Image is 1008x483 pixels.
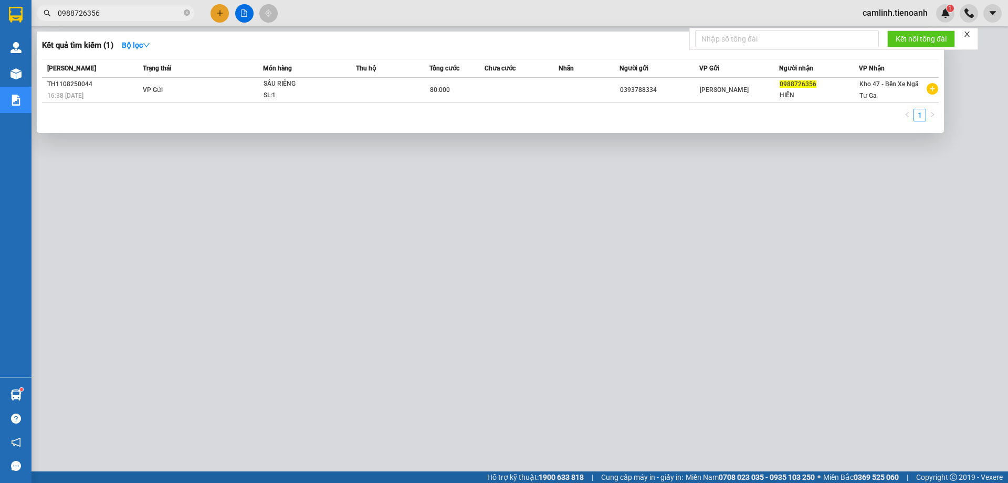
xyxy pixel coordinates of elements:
button: Bộ lọcdown [113,37,159,54]
button: right [926,109,939,121]
span: notification [11,437,21,447]
img: warehouse-icon [10,68,22,79]
span: Chưa cước [485,65,516,72]
strong: Bộ lọc [122,41,150,49]
span: close [963,30,971,38]
img: logo-vxr [9,7,23,23]
span: Người gửi [619,65,648,72]
div: SẦU RIÊNG [264,78,342,90]
button: Kết nối tổng đài [887,30,955,47]
span: VP Nhận [859,65,885,72]
span: Món hàng [263,65,292,72]
span: plus-circle [927,83,938,95]
input: Nhập số tổng đài [695,30,879,47]
img: warehouse-icon [10,389,22,400]
div: 0393788334 [620,85,699,96]
span: 16:38 [DATE] [47,92,83,99]
span: 0988726356 [780,80,816,88]
span: down [143,42,150,49]
a: 1 [914,109,926,121]
div: SL: 1 [264,90,342,101]
span: [PERSON_NAME] [700,86,749,94]
span: message [11,461,21,471]
span: Kho 47 - Bến Xe Ngã Tư Ga [859,80,918,99]
span: search [44,9,51,17]
span: right [929,111,936,118]
span: Nhãn [559,65,574,72]
li: Next Page [926,109,939,121]
span: [PERSON_NAME] [47,65,96,72]
sup: 1 [20,388,23,391]
span: VP Gửi [699,65,719,72]
img: warehouse-icon [10,42,22,53]
span: Người nhận [779,65,813,72]
div: HIỀN [780,90,858,101]
span: 80.000 [430,86,450,94]
img: solution-icon [10,95,22,106]
span: VP Gửi [143,86,163,94]
span: Tổng cước [429,65,459,72]
span: close-circle [184,9,190,16]
h3: Kết quả tìm kiếm ( 1 ) [42,40,113,51]
div: TH1108250044 [47,79,140,90]
span: left [904,111,910,118]
span: question-circle [11,414,21,424]
span: Trạng thái [143,65,171,72]
span: Kết nối tổng đài [896,33,947,45]
input: Tìm tên, số ĐT hoặc mã đơn [58,7,182,19]
button: left [901,109,913,121]
span: close-circle [184,8,190,18]
li: Previous Page [901,109,913,121]
span: Thu hộ [356,65,376,72]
